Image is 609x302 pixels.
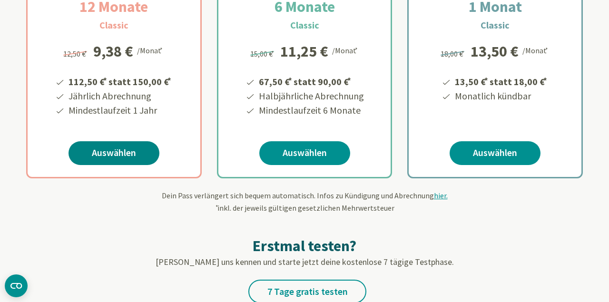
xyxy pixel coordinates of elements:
[26,255,583,268] p: [PERSON_NAME] uns kennen und starte jetzt deine kostenlose 7 tägige Testphase.
[453,89,549,103] li: Monatlich kündbar
[5,274,28,297] button: CMP-Widget öffnen
[63,49,88,58] span: 12,50 €
[67,103,173,117] li: Mindestlaufzeit 1 Jahr
[69,141,159,165] a: Auswählen
[332,44,359,56] div: /Monat
[280,44,328,59] div: 11,25 €
[26,190,583,214] div: Dein Pass verlängert sich bequem automatisch. Infos zu Kündigung und Abrechnung
[453,73,549,89] li: 13,50 € statt 18,00 €
[26,236,583,255] h2: Erstmal testen?
[434,191,448,200] span: hier.
[137,44,164,56] div: /Monat
[522,44,550,56] div: /Monat
[290,18,319,32] h3: Classic
[257,73,364,89] li: 67,50 € statt 90,00 €
[67,73,173,89] li: 112,50 € statt 150,00 €
[471,44,519,59] div: 13,50 €
[257,103,364,117] li: Mindestlaufzeit 6 Monate
[257,89,364,103] li: Halbjährliche Abrechnung
[250,49,275,58] span: 15,00 €
[215,203,394,213] span: inkl. der jeweils gültigen gesetzlichen Mehrwertsteuer
[450,141,540,165] a: Auswählen
[99,18,128,32] h3: Classic
[441,49,466,58] span: 18,00 €
[481,18,510,32] h3: Classic
[259,141,350,165] a: Auswählen
[93,44,133,59] div: 9,38 €
[67,89,173,103] li: Jährlich Abrechnung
